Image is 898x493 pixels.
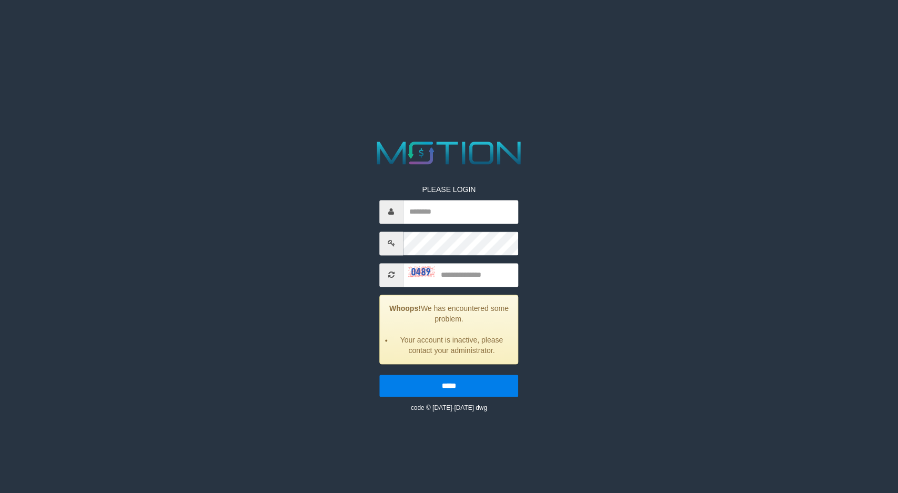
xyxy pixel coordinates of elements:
[379,295,518,364] div: We has encountered some problem.
[389,304,421,313] strong: Whoops!
[379,184,518,195] p: PLEASE LOGIN
[408,267,435,277] img: captcha
[411,404,487,411] small: code © [DATE]-[DATE] dwg
[370,137,528,168] img: MOTION_logo.png
[393,335,510,356] li: Your account is inactive, please contact your administrator.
